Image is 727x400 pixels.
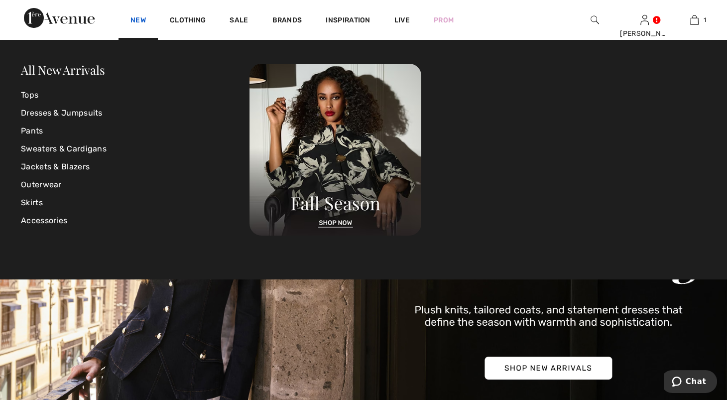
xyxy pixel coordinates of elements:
a: Sale [230,16,248,26]
a: Outerwear [21,176,249,194]
a: Skirts [21,194,249,212]
img: My Info [640,14,649,26]
a: Accessories [21,212,249,230]
a: Prom [434,15,454,25]
a: Jackets & Blazers [21,158,249,176]
a: Dresses & Jumpsuits [21,104,249,122]
a: Tops [21,86,249,104]
img: search the website [591,14,599,26]
a: Pants [21,122,249,140]
a: Sign In [640,15,649,24]
iframe: Opens a widget where you can chat to one of our agents [664,370,717,395]
div: [PERSON_NAME] [620,28,669,39]
span: 1 [704,15,706,24]
img: My Bag [690,14,699,26]
img: 250825120107_a8d8ca038cac6.jpg [249,64,421,236]
a: 1 [670,14,719,26]
a: All New Arrivals [21,62,105,78]
a: New [130,16,146,26]
span: Inspiration [326,16,370,26]
a: Brands [272,16,302,26]
a: Clothing [170,16,206,26]
img: 1ère Avenue [24,8,95,28]
a: Live [394,15,410,25]
a: Sweaters & Cardigans [21,140,249,158]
